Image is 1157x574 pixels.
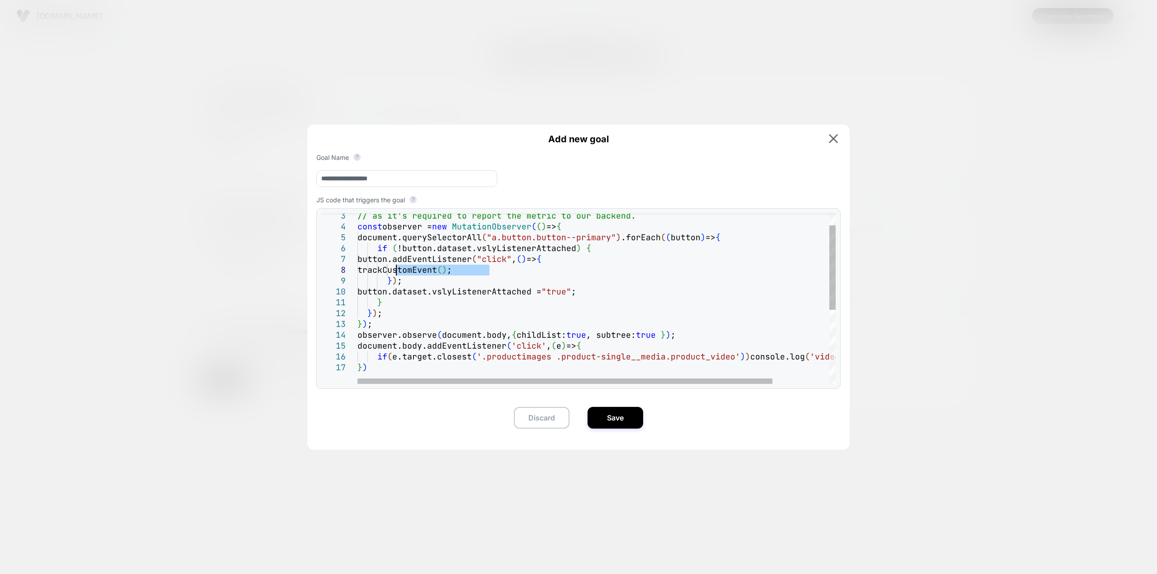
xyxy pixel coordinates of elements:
[616,232,621,243] span: )
[437,265,442,275] span: (
[387,275,392,286] span: }
[701,232,705,243] span: )
[472,254,477,264] span: (
[531,221,536,232] span: (
[606,210,636,221] span: ckend.
[321,254,346,265] div: 7
[571,286,576,297] span: ;
[586,243,591,253] span: {
[321,243,346,254] div: 6
[397,243,576,253] span: !button.dataset.vslyListenerAttached
[377,297,382,308] span: }
[357,286,541,297] span: button.dataset.vslyListenerAttached =
[527,254,536,264] span: =>
[482,232,487,243] span: (
[671,232,701,243] span: button
[392,243,397,253] span: (
[477,254,512,264] span: "click"
[409,196,417,203] button: ?
[661,232,666,243] span: (
[666,232,671,243] span: (
[541,286,571,297] span: "true"
[536,254,541,264] span: {
[316,196,405,204] span: JS code that triggers the goal
[487,232,616,243] span: "a.button.button--primary"
[715,232,720,243] span: {
[432,221,447,232] span: new
[522,254,527,264] span: )
[447,265,452,275] span: ;
[541,221,546,232] span: )
[382,221,432,232] span: observer =
[705,232,715,243] span: =>
[556,221,561,232] span: {
[512,254,517,264] span: ,
[321,297,346,308] div: 11
[576,243,581,253] span: )
[357,221,382,232] span: const
[621,232,661,243] span: .forEach
[397,275,402,286] span: ;
[377,243,387,253] span: if
[357,254,472,264] span: button.addEventListener
[321,286,346,297] div: 10
[357,265,437,275] span: trackCustomEvent
[357,210,606,221] span: // as it's required to report the metric to our ba
[546,221,556,232] span: =>
[442,265,447,275] span: )
[321,210,346,221] div: 3
[321,275,346,286] div: 9
[392,275,397,286] span: )
[452,221,531,232] span: MutationObserver
[321,265,346,275] div: 8
[321,232,346,243] div: 5
[357,232,482,243] span: document.querySelectorAll
[536,221,541,232] span: (
[517,254,522,264] span: (
[321,221,346,232] div: 4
